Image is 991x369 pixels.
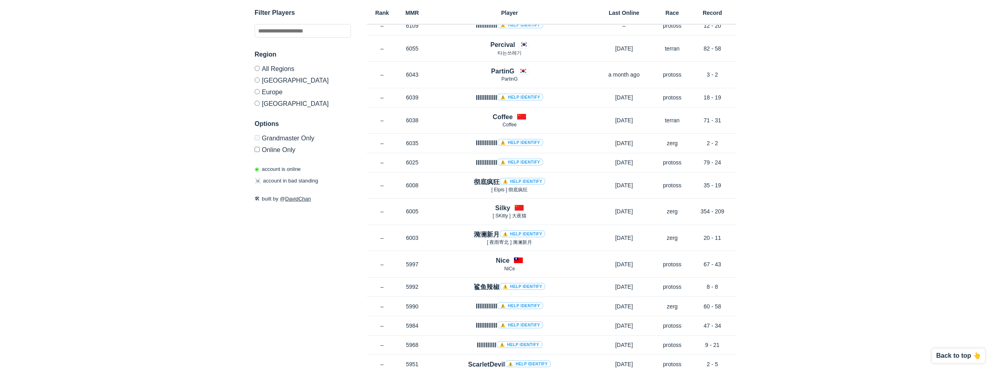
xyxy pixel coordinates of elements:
p: 2 - 5 [688,360,736,368]
p: [DATE] [592,341,656,349]
p: 8 - 8 [688,283,736,291]
p: protoss [656,181,688,189]
p: – [367,283,397,291]
label: [GEOGRAPHIC_DATA] [255,97,351,107]
p: – [367,322,397,330]
p: 354 - 209 [688,207,736,215]
p: account in bad standing [255,177,318,185]
h4: Nice [496,256,510,265]
a: ⚠️ Help identify [497,93,543,101]
h3: Region [255,50,351,59]
h4: PartinG [491,67,514,76]
span: ◉ [255,166,259,172]
a: ⚠️ Help identify [505,360,551,367]
p: 6008 [397,181,427,189]
p: terran [656,116,688,124]
p: 5990 [397,302,427,310]
p: [DATE] [592,158,656,166]
p: [DATE] [592,302,656,310]
p: 35 - 19 [688,181,736,189]
p: – [367,93,397,101]
p: 6043 [397,71,427,79]
p: [DATE] [592,207,656,215]
label: All Regions [255,66,351,74]
a: ⚠️ Help identify [497,158,543,166]
span: PartinG [502,76,518,82]
p: – [367,360,397,368]
h4: llllllllllll [476,158,543,167]
p: – [367,45,397,53]
h4: llllllllllll [476,21,543,30]
p: [DATE] [592,139,656,147]
h4: 彻底疯狂 [474,177,546,187]
input: [GEOGRAPHIC_DATA] [255,77,260,83]
input: Online Only [255,147,260,152]
p: protoss [656,22,688,30]
p: 3 - 2 [688,71,736,79]
p: – [367,71,397,79]
p: zerg [656,207,688,215]
p: – [367,207,397,215]
h4: IIIIIIIIIIII [476,321,543,330]
p: [DATE] [592,93,656,101]
p: 6055 [397,45,427,53]
p: 82 - 58 [688,45,736,53]
h3: Filter Players [255,8,351,18]
p: [DATE] [592,234,656,242]
h4: IlIIIlllIIlI [476,138,543,148]
p: 6005 [397,207,427,215]
p: zerg [656,139,688,147]
p: [DATE] [592,322,656,330]
p: – [367,116,397,124]
a: ⚠️ Help identify [500,283,546,290]
p: 2 - 2 [688,139,736,147]
h4: IIIIIIIIIIII [476,93,543,102]
h6: Record [688,10,736,16]
p: protoss [656,341,688,349]
h6: Last Online [592,10,656,16]
p: 5968 [397,341,427,349]
p: Back to top 👆 [936,353,981,359]
p: built by @ [255,195,351,203]
a: ⚠️ Help identify [497,321,543,328]
h6: Player [427,10,592,16]
span: [ SKitty ] 大夜猫 [493,213,526,219]
p: zerg [656,234,688,242]
span: ☠️ [255,178,261,184]
p: – [367,234,397,242]
p: 20 - 11 [688,234,736,242]
p: [DATE] [592,360,656,368]
p: – [592,22,656,30]
input: [GEOGRAPHIC_DATA] [255,101,260,106]
a: ⚠️ Help identify [497,139,543,146]
p: [DATE] [592,260,656,268]
a: DavidChan [285,196,311,202]
p: 12 - 20 [688,22,736,30]
p: 6109 [397,22,427,30]
p: – [367,158,397,166]
p: protoss [656,71,688,79]
h4: 鲨鱼辣椒 [474,282,546,292]
h4: Coffee [493,112,513,122]
p: terran [656,45,688,53]
p: 60 - 58 [688,302,736,310]
p: – [367,139,397,147]
p: – [367,22,397,30]
p: [DATE] [592,283,656,291]
span: 🛠 [255,196,260,202]
p: zerg [656,302,688,310]
span: [ 夜雨寄北 ] 漪澜新月 [487,239,532,245]
input: Grandmaster Only [255,135,260,140]
p: [DATE] [592,181,656,189]
p: protoss [656,158,688,166]
h4: IIIIIIIIIIII [476,302,543,311]
span: NiCe [504,266,515,272]
a: ⚠️ Help identify [497,21,543,28]
p: 6039 [397,93,427,101]
h4: ScarletDevil [468,360,551,369]
p: 5951 [397,360,427,368]
p: [DATE] [592,45,656,53]
p: 67 - 43 [688,260,736,268]
p: – [367,181,397,189]
h4: Silky [495,203,510,213]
